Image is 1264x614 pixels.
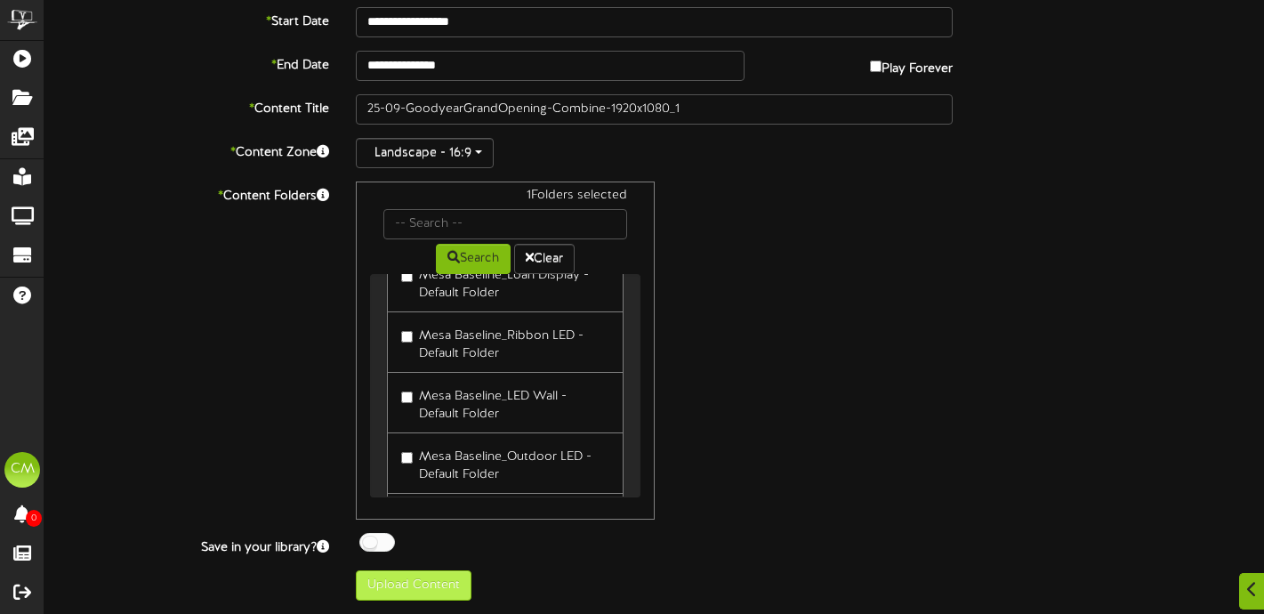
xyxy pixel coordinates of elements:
label: Mesa Baseline_LED Wall - Default Folder [401,382,608,424]
label: Content Folders [31,182,342,206]
button: Search [436,244,511,274]
button: Clear [514,244,575,274]
input: Mesa Baseline_LED Wall - Default Folder [401,392,413,403]
span: 0 [26,510,42,527]
label: Mesa Baseline_Ribbon LED - Default Folder [401,321,608,363]
button: Landscape - 16:9 [356,138,494,168]
label: Start Date [31,7,342,31]
input: Mesa Baseline_Outdoor LED - Default Folder [401,452,413,464]
label: Play Forever [870,51,953,78]
label: Content Zone [31,138,342,162]
label: Content Title [31,94,342,118]
input: Mesa Baseline_Loan Display - Default Folder [401,271,413,282]
input: Title of this Content [356,94,953,125]
label: End Date [31,51,342,75]
input: Mesa Baseline_Ribbon LED - Default Folder [401,331,413,343]
input: -- Search -- [383,209,626,239]
label: Save in your library? [31,533,342,557]
div: 1 Folders selected [370,187,640,209]
div: CM [4,452,40,488]
label: Mesa Baseline_Outdoor LED - Default Folder [401,442,608,484]
button: Upload Content [356,570,471,601]
label: Mesa Baseline_Loan Display - Default Folder [401,261,608,303]
input: Play Forever [870,61,882,72]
